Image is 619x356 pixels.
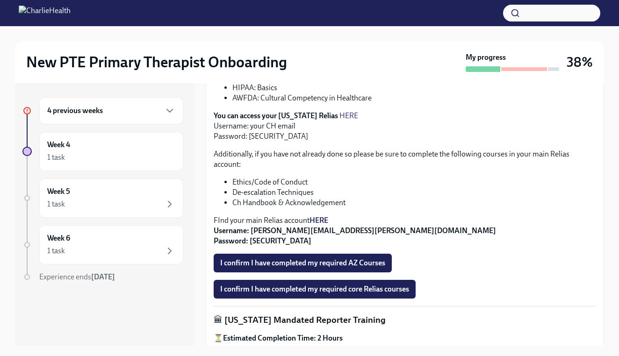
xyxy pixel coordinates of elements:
[214,254,392,272] button: I confirm I have completed my required AZ Courses
[220,258,385,268] span: I confirm I have completed my required AZ Courses
[47,152,65,163] div: 1 task
[214,111,596,142] p: Username: your CH email Password: [SECURITY_DATA]
[214,226,496,245] strong: Username: [PERSON_NAME][EMAIL_ADDRESS][PERSON_NAME][DOMAIN_NAME] Password: [SECURITY_DATA]
[22,132,183,171] a: Week 41 task
[19,6,71,21] img: CharlieHealth
[232,93,596,103] li: AWFDA: Cultural Competency in Healthcare
[214,333,596,343] p: ⏳
[47,233,70,243] h6: Week 6
[214,314,596,326] p: 🏛 [US_STATE] Mandated Reporter Training
[39,272,115,281] span: Experience ends
[232,198,596,208] li: Ch Handbook & Acknowledgement
[47,186,70,197] h6: Week 5
[214,149,596,170] p: Additionally, if you have not already done so please be sure to complete the following courses in...
[232,83,596,93] li: HIPAA: Basics
[309,216,328,225] a: HERE
[220,285,409,294] span: I confirm I have completed my required core Relias courses
[466,52,506,63] strong: My progress
[47,199,65,209] div: 1 task
[39,97,183,124] div: 4 previous weeks
[47,140,70,150] h6: Week 4
[91,272,115,281] strong: [DATE]
[223,334,343,342] strong: Estimated Completion Time: 2 Hours
[22,225,183,264] a: Week 61 task
[47,106,103,116] h6: 4 previous weeks
[339,111,358,120] a: HERE
[26,53,287,71] h2: New PTE Primary Therapist Onboarding
[47,246,65,256] div: 1 task
[214,111,338,120] strong: You can access your [US_STATE] Relias
[232,177,596,187] li: Ethics/Code of Conduct
[232,187,596,198] li: De-escalation Techniques
[22,178,183,218] a: Week 51 task
[214,215,596,246] p: FInd your main Relias account
[214,280,416,299] button: I confirm I have completed my required core Relias courses
[567,54,593,71] h3: 38%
